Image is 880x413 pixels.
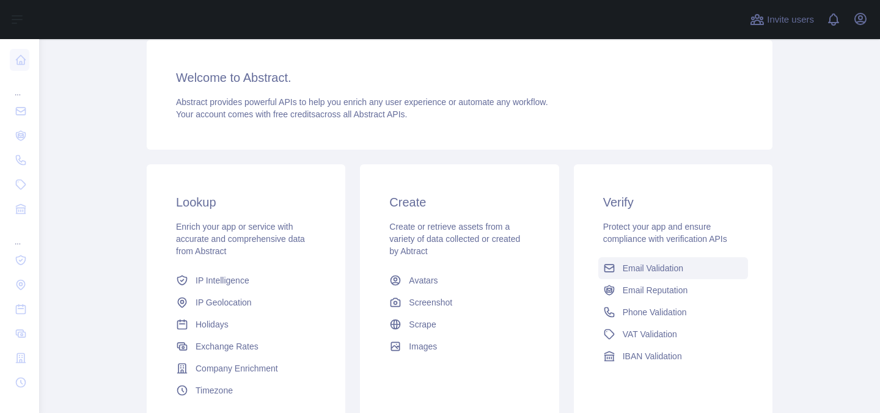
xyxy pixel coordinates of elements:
[384,313,534,335] a: Scrape
[171,357,321,379] a: Company Enrichment
[598,257,748,279] a: Email Validation
[598,279,748,301] a: Email Reputation
[176,109,407,119] span: Your account comes with across all Abstract APIs.
[171,269,321,291] a: IP Intelligence
[196,384,233,397] span: Timezone
[389,194,529,211] h3: Create
[176,194,316,211] h3: Lookup
[171,335,321,357] a: Exchange Rates
[384,335,534,357] a: Images
[389,222,520,256] span: Create or retrieve assets from a variety of data collected or created by Abtract
[409,340,437,353] span: Images
[196,296,252,309] span: IP Geolocation
[603,194,743,211] h3: Verify
[384,269,534,291] a: Avatars
[598,301,748,323] a: Phone Validation
[171,379,321,401] a: Timezone
[273,109,315,119] span: free credits
[171,291,321,313] a: IP Geolocation
[409,274,438,287] span: Avatars
[767,13,814,27] span: Invite users
[176,222,305,256] span: Enrich your app or service with accurate and comprehensive data from Abstract
[384,291,534,313] a: Screenshot
[196,318,229,331] span: Holidays
[603,222,727,244] span: Protect your app and ensure compliance with verification APIs
[598,345,748,367] a: IBAN Validation
[747,10,816,29] button: Invite users
[623,328,677,340] span: VAT Validation
[409,318,436,331] span: Scrape
[196,340,258,353] span: Exchange Rates
[623,284,688,296] span: Email Reputation
[176,97,548,107] span: Abstract provides powerful APIs to help you enrich any user experience or automate any workflow.
[176,69,743,86] h3: Welcome to Abstract.
[196,362,278,375] span: Company Enrichment
[409,296,452,309] span: Screenshot
[623,262,683,274] span: Email Validation
[171,313,321,335] a: Holidays
[623,350,682,362] span: IBAN Validation
[598,323,748,345] a: VAT Validation
[623,306,687,318] span: Phone Validation
[10,222,29,247] div: ...
[196,274,249,287] span: IP Intelligence
[10,73,29,98] div: ...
